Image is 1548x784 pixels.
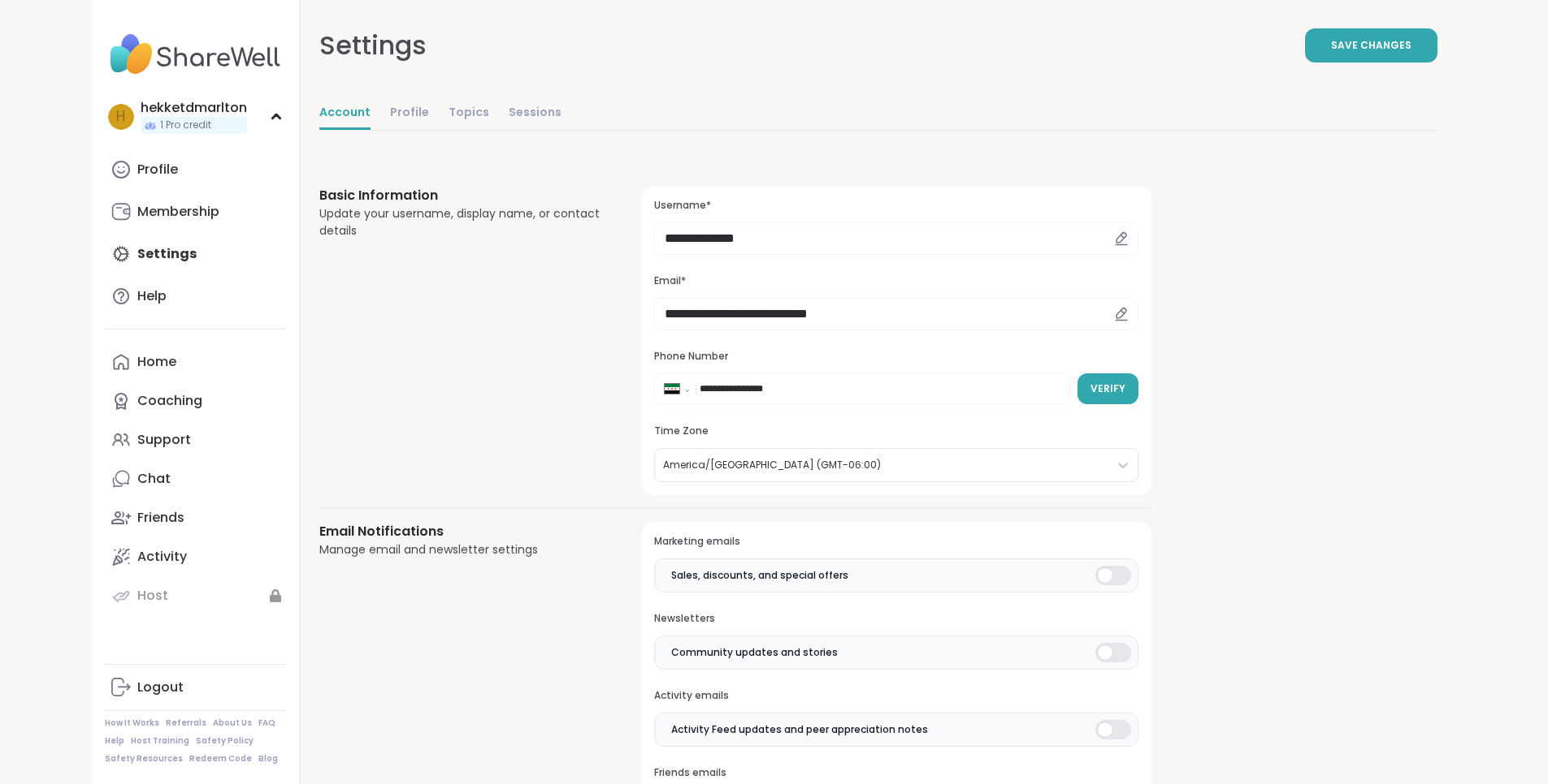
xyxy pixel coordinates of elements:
a: Safety Resources [105,753,183,765]
div: Help [137,287,167,305]
a: Support [105,420,286,459]
a: FAQ [258,717,275,729]
div: Coaching [137,392,202,410]
a: Referrals [166,717,206,729]
button: Save Changes [1305,28,1437,62]
a: Membership [105,192,286,231]
h3: Newsletters [654,612,1138,626]
a: Host Training [131,735,189,747]
a: Home [105,342,286,381]
span: Community updates and stories [671,645,838,660]
a: Chat [105,459,286,498]
div: Support [137,431,191,449]
a: How It Works [105,717,159,729]
div: Logout [137,678,184,696]
h3: Time Zone [654,424,1138,438]
span: Save Changes [1331,38,1411,53]
h3: Basic Information [319,186,603,205]
a: Profile [390,97,429,130]
span: Sales, discounts, and special offers [671,568,848,583]
div: Friends [137,509,184,527]
button: Verify [1078,373,1138,404]
div: hekketdmarlton [141,99,247,117]
h3: Friends emails [654,766,1138,780]
div: Host [137,587,168,605]
h3: Phone Number [654,350,1138,364]
span: 1 Pro credit [160,118,211,132]
a: Help [105,277,286,316]
a: Account [319,97,371,130]
div: Home [137,353,176,371]
a: Topics [449,97,489,130]
div: Manage email and newsletter settings [319,541,603,558]
h3: Marketing emails [654,535,1138,549]
span: Activity Feed updates and peer appreciation notes [671,722,928,737]
a: Activity [105,537,286,576]
div: Update your username, display name, or contact details [319,205,603,239]
a: Profile [105,150,286,189]
span: Verify [1091,381,1125,396]
h3: Email* [654,274,1138,288]
a: Logout [105,668,286,707]
a: Blog [258,753,278,765]
h3: Username* [654,199,1138,213]
div: Membership [137,203,219,221]
a: Coaching [105,381,286,420]
img: ShareWell Nav Logo [105,26,286,83]
a: About Us [213,717,252,729]
a: Sessions [509,97,562,130]
h3: Activity emails [654,689,1138,703]
div: Settings [319,26,427,65]
h3: Email Notifications [319,522,603,541]
a: Host [105,576,286,615]
a: Help [105,735,124,747]
a: Redeem Code [189,753,252,765]
span: h [116,106,125,127]
div: Chat [137,470,171,488]
div: Activity [137,548,187,566]
a: Friends [105,498,286,537]
a: Safety Policy [196,735,254,747]
div: Profile [137,161,178,179]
